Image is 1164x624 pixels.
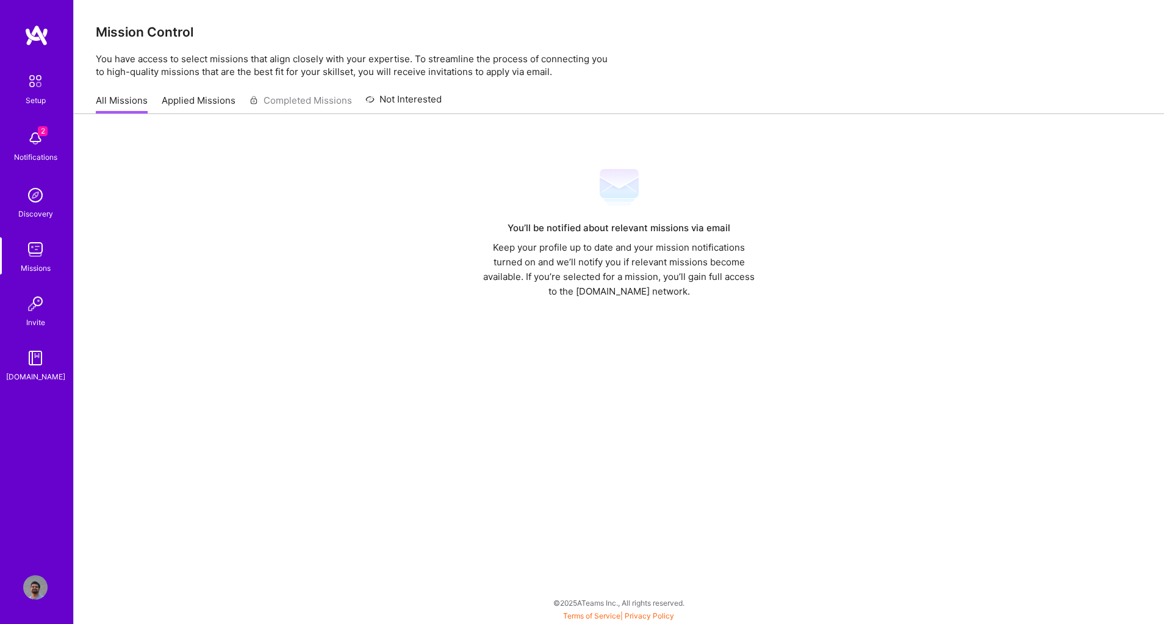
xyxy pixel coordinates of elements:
[26,94,46,107] div: Setup
[23,68,48,94] img: setup
[23,237,48,262] img: teamwork
[563,611,674,620] span: |
[478,240,760,299] div: Keep your profile up to date and your mission notifications turned on and we’ll notify you if rel...
[24,24,49,46] img: logo
[96,24,1142,40] h3: Mission Control
[96,94,148,114] a: All Missions
[162,94,235,114] a: Applied Missions
[6,370,65,383] div: [DOMAIN_NAME]
[23,183,48,207] img: discovery
[18,207,53,220] div: Discovery
[26,316,45,329] div: Invite
[73,587,1164,618] div: © 2025 ATeams Inc., All rights reserved.
[365,92,442,114] a: Not Interested
[23,292,48,316] img: Invite
[625,611,674,620] a: Privacy Policy
[478,221,760,235] div: You’ll be notified about relevant missions via email
[23,126,48,151] img: bell
[563,611,620,620] a: Terms of Service
[21,262,51,274] div: Missions
[96,52,1142,78] p: You have access to select missions that align closely with your expertise. To streamline the proc...
[38,126,48,136] span: 2
[600,168,639,207] img: Mail
[23,575,48,600] img: User Avatar
[20,575,51,600] a: User Avatar
[14,151,57,163] div: Notifications
[23,346,48,370] img: guide book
